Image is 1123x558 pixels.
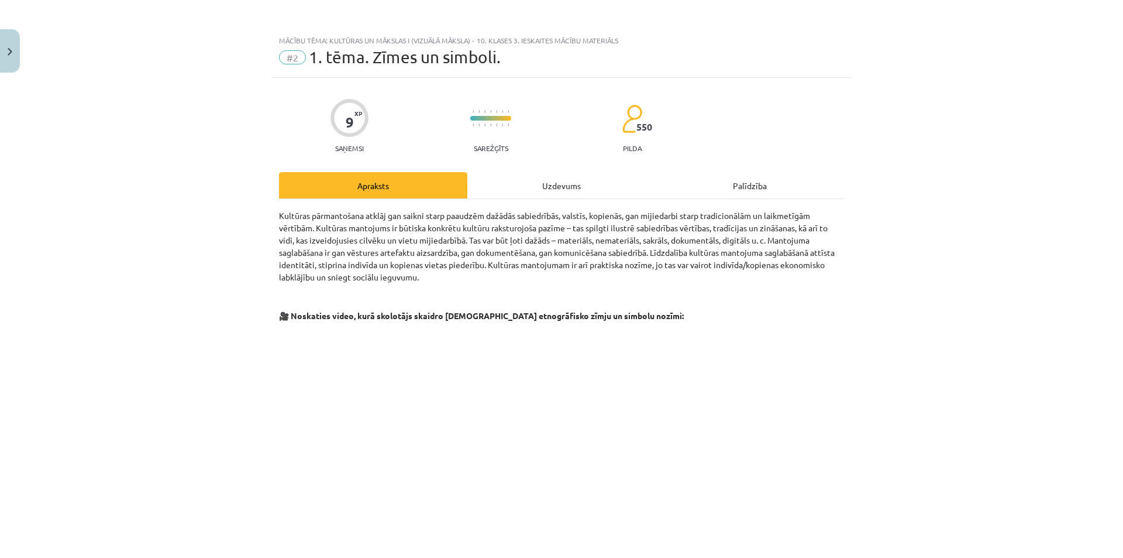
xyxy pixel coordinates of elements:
[478,110,480,113] img: icon-short-line-57e1e144782c952c97e751825c79c345078a6d821885a25fce030b3d8c18986b.svg
[502,124,503,126] img: icon-short-line-57e1e144782c952c97e751825c79c345078a6d821885a25fce030b3d8c18986b.svg
[473,110,474,113] img: icon-short-line-57e1e144782c952c97e751825c79c345078a6d821885a25fce030b3d8c18986b.svg
[279,36,844,44] div: Mācību tēma: Kultūras un mākslas i (vizuālā māksla) - 10. klases 3. ieskaites mācību materiāls
[636,122,652,132] span: 550
[467,172,656,198] div: Uzdevums
[279,310,684,321] strong: 🎥 Noskaties video, kurā skolotājs skaidro [DEMOGRAPHIC_DATA] etnogrāfisko zīmju un simbolu nozīmi:
[279,172,467,198] div: Apraksts
[346,114,354,131] div: 9
[496,124,497,126] img: icon-short-line-57e1e144782c952c97e751825c79c345078a6d821885a25fce030b3d8c18986b.svg
[490,110,491,113] img: icon-short-line-57e1e144782c952c97e751825c79c345078a6d821885a25fce030b3d8c18986b.svg
[279,210,844,283] p: Kultūras pārmantošana atklāj gan saikni starp paaudzēm dažādās sabiedrībās, valstīs, kopienās, ga...
[309,47,501,67] span: 1. tēma. Zīmes un simboli.
[330,144,368,152] p: Saņemsi
[354,110,362,117] span: XP
[623,144,642,152] p: pilda
[508,110,509,113] img: icon-short-line-57e1e144782c952c97e751825c79c345078a6d821885a25fce030b3d8c18986b.svg
[502,110,503,113] img: icon-short-line-57e1e144782c952c97e751825c79c345078a6d821885a25fce030b3d8c18986b.svg
[279,50,306,64] span: #2
[8,48,12,56] img: icon-close-lesson-0947bae3869378f0d4975bcd49f059093ad1ed9edebbc8119c70593378902aed.svg
[474,144,508,152] p: Sarežģīts
[508,124,509,126] img: icon-short-line-57e1e144782c952c97e751825c79c345078a6d821885a25fce030b3d8c18986b.svg
[473,124,474,126] img: icon-short-line-57e1e144782c952c97e751825c79c345078a6d821885a25fce030b3d8c18986b.svg
[496,110,497,113] img: icon-short-line-57e1e144782c952c97e751825c79c345078a6d821885a25fce030b3d8c18986b.svg
[622,104,642,133] img: students-c634bb4e5e11cddfef0936a35e636f08e4e9abd3cc4e673bd6f9a4125e45ecb1.svg
[484,124,485,126] img: icon-short-line-57e1e144782c952c97e751825c79c345078a6d821885a25fce030b3d8c18986b.svg
[656,172,844,198] div: Palīdzība
[484,110,485,113] img: icon-short-line-57e1e144782c952c97e751825c79c345078a6d821885a25fce030b3d8c18986b.svg
[478,124,480,126] img: icon-short-line-57e1e144782c952c97e751825c79c345078a6d821885a25fce030b3d8c18986b.svg
[490,124,491,126] img: icon-short-line-57e1e144782c952c97e751825c79c345078a6d821885a25fce030b3d8c18986b.svg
